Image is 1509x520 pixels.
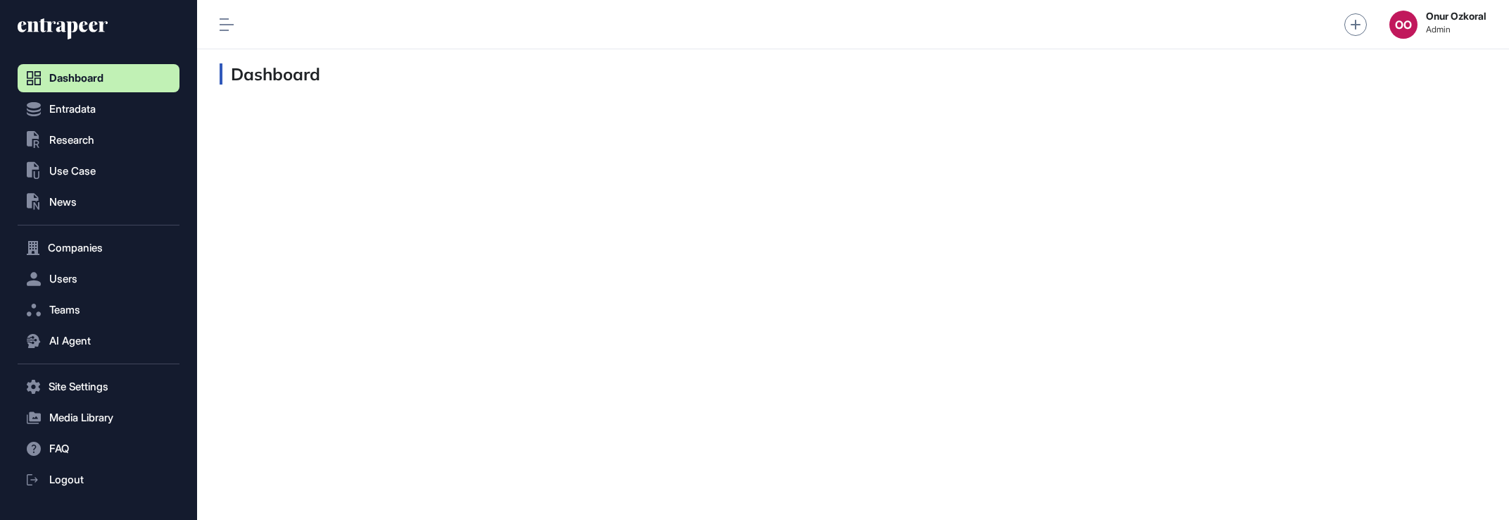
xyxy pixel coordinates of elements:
[18,296,179,324] button: Teams
[220,63,320,85] h3: Dashboard
[18,435,179,463] button: FAQ
[18,126,179,154] button: Research
[1426,25,1486,35] span: Admin
[49,135,94,146] span: Research
[48,242,103,254] span: Companies
[49,412,113,423] span: Media Library
[18,327,179,355] button: AI Agent
[18,95,179,123] button: Entradata
[18,265,179,293] button: Users
[18,234,179,262] button: Companies
[49,273,77,285] span: Users
[49,335,91,347] span: AI Agent
[49,304,80,316] span: Teams
[18,466,179,494] a: Logout
[18,404,179,432] button: Media Library
[49,474,84,485] span: Logout
[18,157,179,185] button: Use Case
[18,64,179,92] a: Dashboard
[49,381,108,392] span: Site Settings
[49,104,96,115] span: Entradata
[49,197,77,208] span: News
[18,188,179,216] button: News
[1389,11,1418,39] button: OO
[49,73,103,84] span: Dashboard
[49,443,69,454] span: FAQ
[18,373,179,401] button: Site Settings
[1426,11,1486,22] strong: Onur Ozkoral
[49,166,96,177] span: Use Case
